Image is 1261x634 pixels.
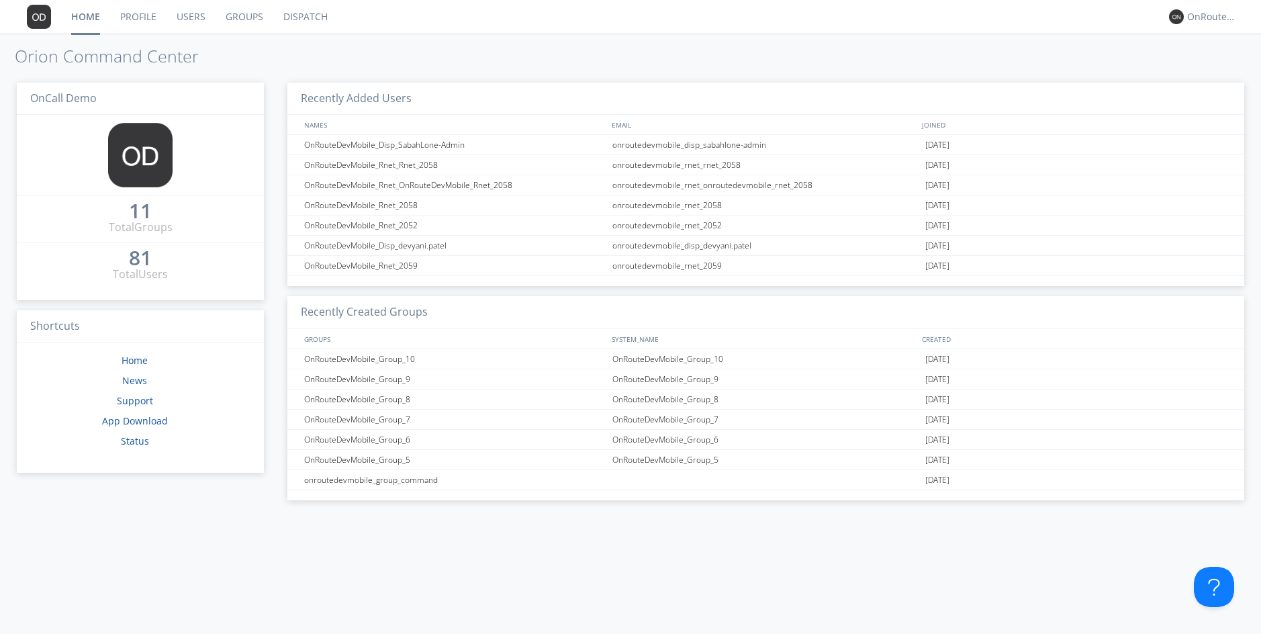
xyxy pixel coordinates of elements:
div: EMAIL [608,115,919,134]
h3: Recently Added Users [287,83,1244,116]
a: OnRouteDevMobile_Rnet_Rnet_2058onroutedevmobile_rnet_rnet_2058[DATE] [287,155,1244,175]
div: onroutedevmobile_rnet_2058 [609,195,922,215]
a: OnRouteDevMobile_Group_10OnRouteDevMobile_Group_10[DATE] [287,349,1244,369]
a: Support [117,394,153,407]
a: Status [121,435,149,447]
a: App Download [102,414,168,427]
div: OnRouteDevMobile_Disp_devyani.patel [301,236,610,255]
div: onroutedevmobile_rnet_2052 [609,216,922,235]
div: OnRouteDevMobile_Group_8 [301,390,610,409]
div: OnRouteDevMobile_Rnet_2059 [301,256,610,275]
a: OnRouteDevMobile_Rnet_2059onroutedevmobile_rnet_2059[DATE] [287,256,1244,276]
div: OnRouteDevMobile_Group_7 [609,410,922,429]
div: OnRouteDevMobile_Group_6 [609,430,922,449]
span: [DATE] [925,155,949,175]
div: onroutedevmobile_rnet_onroutedevmobile_rnet_2058 [609,175,922,195]
span: [DATE] [925,470,949,490]
a: OnRouteDevMobile_Disp_devyani.patelonroutedevmobile_disp_devyani.patel[DATE] [287,236,1244,256]
div: OnRouteDevMobile_Group_9 [609,369,922,389]
div: OnRouteDevMobile_Disp_SabahLone-Admin [301,135,610,154]
a: onroutedevmobile_group_command[DATE] [287,470,1244,490]
div: NAMES [301,115,606,134]
div: CREATED [919,329,1231,349]
div: GROUPS [301,329,606,349]
div: OnRouteDevMobile_Rnet_OnRouteDevMobile_Rnet_2058 [301,175,610,195]
span: OnCall Demo [30,91,97,105]
div: OnRouteDevMobile_Rnet_2058 [301,195,610,215]
div: OnRouteDevMobile_Rnet_2052 [301,216,610,235]
div: onroutedevmobile_rnet_2059 [609,256,922,275]
img: 373638.png [1169,9,1184,24]
span: [DATE] [925,450,949,470]
a: Home [122,354,148,367]
span: [DATE] [925,175,949,195]
div: SYSTEM_NAME [608,329,919,349]
a: 11 [129,204,152,220]
div: OnRouteDevMobile_Group_5 [301,450,610,469]
iframe: Toggle Customer Support [1194,567,1234,607]
img: 373638.png [108,123,173,187]
span: [DATE] [925,256,949,276]
span: [DATE] [925,390,949,410]
span: [DATE] [925,430,949,450]
a: OnRouteDevMobile_Group_5OnRouteDevMobile_Group_5[DATE] [287,450,1244,470]
span: [DATE] [925,369,949,390]
a: OnRouteDevMobile_Group_9OnRouteDevMobile_Group_9[DATE] [287,369,1244,390]
a: OnRouteDevMobile_Group_7OnRouteDevMobile_Group_7[DATE] [287,410,1244,430]
div: onroutedevmobile_disp_sabahlone-admin [609,135,922,154]
div: onroutedevmobile_rnet_rnet_2058 [609,155,922,175]
span: [DATE] [925,349,949,369]
a: OnRouteDevMobile_Rnet_2052onroutedevmobile_rnet_2052[DATE] [287,216,1244,236]
div: 11 [129,204,152,218]
div: onroutedevmobile_disp_devyani.patel [609,236,922,255]
div: OnRouteDevMobile_Group_7 [301,410,610,429]
a: OnRouteDevMobile_Disp_SabahLone-Adminonroutedevmobile_disp_sabahlone-admin[DATE] [287,135,1244,155]
a: 81 [129,251,152,267]
div: OnRouteDevMobile_Group_10 [609,349,922,369]
a: News [122,374,147,387]
a: OnRouteDevMobile_Rnet_OnRouteDevMobile_Rnet_2058onroutedevmobile_rnet_onroutedevmobile_rnet_2058[... [287,175,1244,195]
a: OnRouteDevMobile_Group_8OnRouteDevMobile_Group_8[DATE] [287,390,1244,410]
div: 81 [129,251,152,265]
span: [DATE] [925,216,949,236]
div: OnRouteDevMobile_Rnet_Rnet_2058 [301,155,610,175]
h3: Shortcuts [17,310,264,343]
span: [DATE] [925,135,949,155]
span: [DATE] [925,410,949,430]
img: 373638.png [27,5,51,29]
div: OnRouteDevMobile_Group_9 [301,369,610,389]
div: onroutedevmobile_group_command [301,470,610,490]
div: OnRouteDevMobile_Group_5 [609,450,922,469]
div: OnRouteDevMobile_Group_6 [301,430,610,449]
span: [DATE] [925,236,949,256]
a: OnRouteDevMobile_Group_6OnRouteDevMobile_Group_6[DATE] [287,430,1244,450]
span: [DATE] [925,195,949,216]
div: JOINED [919,115,1231,134]
div: Total Groups [109,220,173,235]
div: Total Users [113,267,168,282]
div: OnRouteDevMobile_Group_10 [301,349,610,369]
a: OnRouteDevMobile_Rnet_2058onroutedevmobile_rnet_2058[DATE] [287,195,1244,216]
h3: Recently Created Groups [287,296,1244,329]
div: OnRouteDevMobile_Group_8 [609,390,922,409]
div: OnRouteDevMobile_Disp_matthew.[PERSON_NAME] [1187,10,1237,24]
